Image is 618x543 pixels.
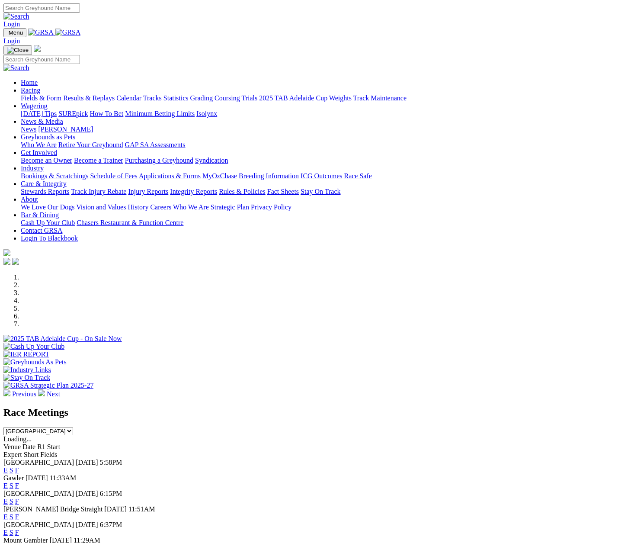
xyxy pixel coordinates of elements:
div: Racing [21,94,615,102]
img: logo-grsa-white.png [34,45,41,52]
a: Careers [150,203,171,211]
a: F [15,529,19,536]
a: We Love Our Dogs [21,203,74,211]
a: Track Injury Rebate [71,188,126,195]
a: Contact GRSA [21,227,62,234]
a: News [21,125,36,133]
span: Loading... [3,435,32,443]
a: Chasers Restaurant & Function Centre [77,219,183,226]
span: [DATE] [76,521,98,528]
a: History [128,203,148,211]
span: Expert [3,451,22,458]
span: 11:33AM [50,474,77,482]
span: Fields [40,451,57,458]
a: Login [3,20,20,28]
input: Search [3,55,80,64]
a: Fact Sheets [267,188,299,195]
a: E [3,513,8,521]
img: GRSA Strategic Plan 2025-27 [3,382,93,389]
a: GAP SA Assessments [125,141,186,148]
span: [DATE] [26,474,48,482]
img: Industry Links [3,366,51,374]
a: F [15,466,19,474]
a: MyOzChase [202,172,237,180]
a: Injury Reports [128,188,168,195]
span: [GEOGRAPHIC_DATA] [3,521,74,528]
a: Fields & Form [21,94,61,102]
span: [GEOGRAPHIC_DATA] [3,490,74,497]
img: Search [3,13,29,20]
span: Next [47,390,60,398]
a: Results & Replays [63,94,115,102]
span: Menu [9,29,23,36]
a: Bar & Dining [21,211,59,218]
a: Purchasing a Greyhound [125,157,193,164]
a: Applications & Forms [139,172,201,180]
a: Who We Are [173,203,209,211]
img: Stay On Track [3,374,50,382]
a: Care & Integrity [21,180,67,187]
a: Tracks [143,94,162,102]
a: Become an Owner [21,157,72,164]
a: Calendar [116,94,141,102]
img: IER REPORT [3,350,49,358]
a: Who We Are [21,141,57,148]
span: 6:15PM [100,490,122,497]
h2: Race Meetings [3,407,615,418]
a: Wagering [21,102,48,109]
a: Racing [21,87,40,94]
a: Become a Trainer [74,157,123,164]
a: Next [38,390,60,398]
img: GRSA [28,29,54,36]
a: F [15,513,19,521]
a: [DATE] Tips [21,110,57,117]
a: [PERSON_NAME] [38,125,93,133]
img: 2025 TAB Adelaide Cup - On Sale Now [3,335,122,343]
a: News & Media [21,118,63,125]
span: 6:37PM [100,521,122,528]
a: Privacy Policy [251,203,291,211]
span: [DATE] [104,505,127,513]
a: 2025 TAB Adelaide Cup [259,94,327,102]
a: Trials [241,94,257,102]
div: Wagering [21,110,615,118]
img: GRSA [55,29,81,36]
a: About [21,196,38,203]
a: Login [3,37,20,45]
span: Short [24,451,39,458]
a: Coursing [215,94,240,102]
img: twitter.svg [12,258,19,265]
a: Schedule of Fees [90,172,137,180]
img: logo-grsa-white.png [3,249,10,256]
div: News & Media [21,125,615,133]
img: Greyhounds As Pets [3,358,67,366]
span: Date [22,443,35,450]
div: Get Involved [21,157,615,164]
img: Search [3,64,29,72]
span: Venue [3,443,21,450]
a: Track Maintenance [353,94,407,102]
a: Get Involved [21,149,57,156]
a: S [10,482,13,489]
a: Isolynx [196,110,217,117]
input: Search [3,3,80,13]
a: Grading [190,94,213,102]
span: 11:51AM [128,505,155,513]
a: How To Bet [90,110,124,117]
a: Integrity Reports [170,188,217,195]
span: [DATE] [76,490,98,497]
a: E [3,529,8,536]
img: Cash Up Your Club [3,343,64,350]
a: S [10,513,13,521]
a: Bookings & Scratchings [21,172,88,180]
a: Retire Your Greyhound [58,141,123,148]
a: Breeding Information [239,172,299,180]
button: Toggle navigation [3,45,32,55]
a: Login To Blackbook [21,235,78,242]
a: Strategic Plan [211,203,249,211]
img: chevron-left-pager-white.svg [3,389,10,396]
a: F [15,482,19,489]
a: Race Safe [344,172,371,180]
a: Greyhounds as Pets [21,133,75,141]
div: Bar & Dining [21,219,615,227]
